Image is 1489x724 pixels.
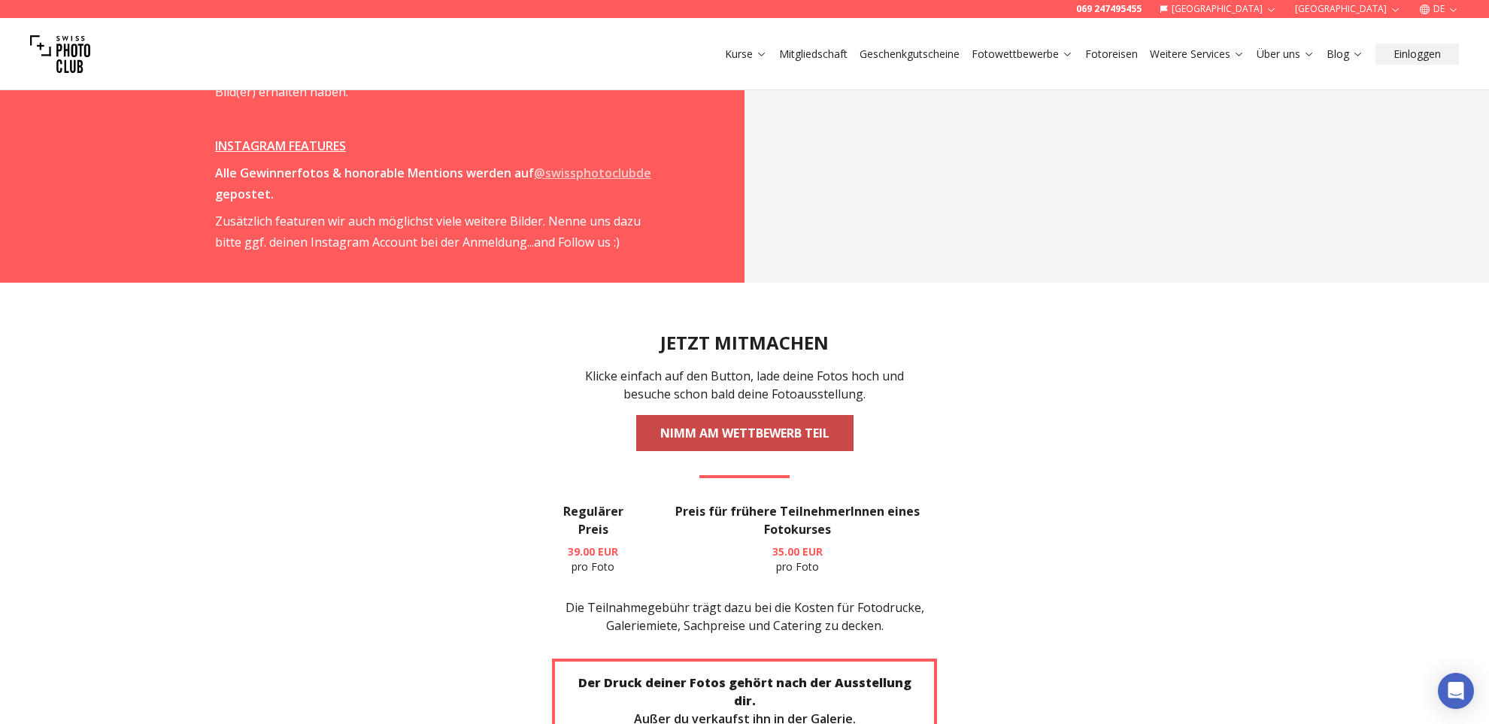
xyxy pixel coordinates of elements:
span: 39.00 [568,544,595,559]
button: Fotowettbewerbe [966,44,1079,65]
a: Blog [1327,47,1363,62]
a: @swissphotoclubde [534,165,651,181]
a: Fotoreisen [1085,47,1138,62]
strong: gepostet. [215,186,274,202]
button: Geschenkgutscheine [854,44,966,65]
a: Geschenkgutscheine [860,47,960,62]
b: 35.00 EUR [772,544,823,559]
button: Mitgliedschaft [773,44,854,65]
u: INSTAGRAM FEATURES [215,138,346,154]
button: Einloggen [1375,44,1459,65]
a: Kurse [725,47,767,62]
button: Kurse [719,44,773,65]
h3: Regulärer Preis [552,502,635,538]
a: 069 247495455 [1076,3,1142,15]
span: EUR [598,544,618,559]
p: Die Teilnahmegebühr trägt dazu bei die Kosten für Fotodrucke, Galeriemiete, Sachpreise und Cateri... [552,598,937,635]
button: Fotoreisen [1079,44,1144,65]
a: Mitgliedschaft [779,47,848,62]
p: pro Foto [552,544,635,574]
strong: Alle Gewinnerfotos & honorable Mentions werden auf [215,165,534,181]
strong: Der Druck deiner Fotos gehört nach der Ausstellung dir. [578,674,911,709]
span: Zusätzlich featuren wir auch möglichst viele weitere Bilder. Nenne uns dazu bitte ggf. deinen Ins... [215,213,641,250]
h2: JETZT MITMACHEN [660,331,829,355]
a: Fotowettbewerbe [972,47,1073,62]
h3: Preis für frühere TeilnehmerInnen eines Fotokurses [659,502,937,538]
a: Über uns [1257,47,1315,62]
img: Swiss photo club [30,24,90,84]
button: Über uns [1251,44,1321,65]
a: Weitere Services [1150,47,1245,62]
button: Blog [1321,44,1369,65]
button: Weitere Services [1144,44,1251,65]
div: Open Intercom Messenger [1438,673,1474,709]
p: Klicke einfach auf den Button, lade deine Fotos hoch und besuche schon bald deine Fotoausstellung. [576,367,913,403]
a: NIMM AM WETTBEWERB TEIL [636,415,854,451]
p: pro Foto [659,544,937,574]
